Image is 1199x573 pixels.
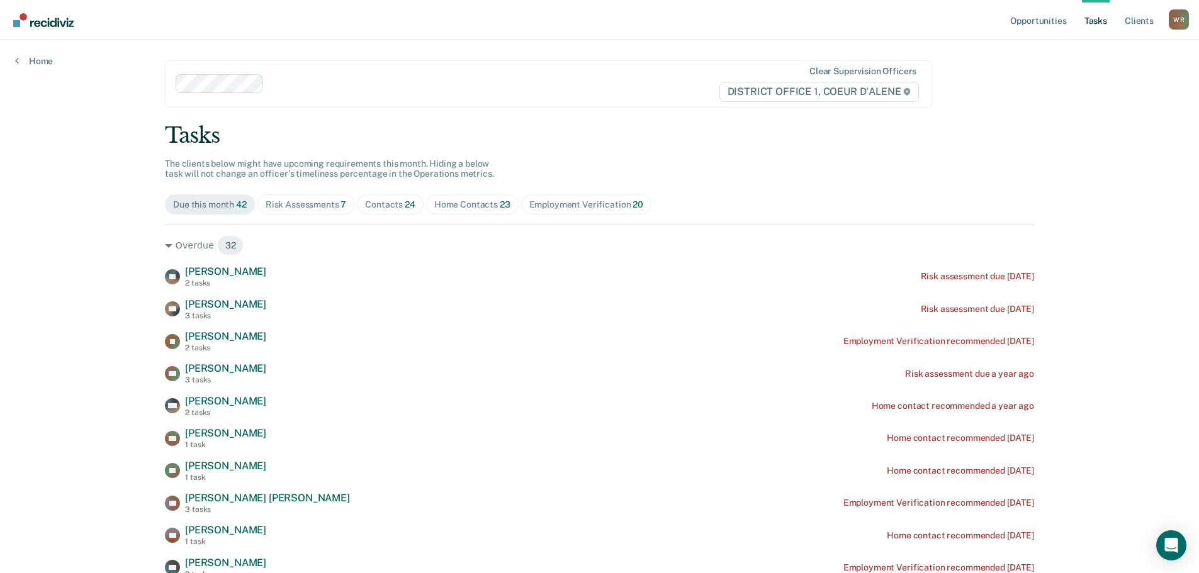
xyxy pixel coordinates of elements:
[185,427,266,439] span: [PERSON_NAME]
[905,369,1034,379] div: Risk assessment due a year ago
[843,498,1034,508] div: Employment Verification recommended [DATE]
[15,55,53,67] a: Home
[1169,9,1189,30] button: Profile dropdown button
[165,235,1034,255] div: Overdue 32
[185,408,266,417] div: 2 tasks
[185,537,266,546] div: 1 task
[165,123,1034,148] div: Tasks
[887,465,1034,476] div: Home contact recommended [DATE]
[185,505,350,514] div: 3 tasks
[341,199,346,209] span: 7
[887,433,1034,443] div: Home contact recommended [DATE]
[185,330,266,342] span: [PERSON_NAME]
[1156,530,1186,560] div: Open Intercom Messenger
[266,199,347,210] div: Risk Assessments
[843,336,1034,347] div: Employment Verification recommended [DATE]
[872,401,1034,411] div: Home contact recommended a year ago
[185,460,266,472] span: [PERSON_NAME]
[809,66,916,77] div: Clear supervision officers
[13,13,74,27] img: Recidiviz
[500,199,510,209] span: 23
[185,265,266,277] span: [PERSON_NAME]
[529,199,643,210] div: Employment Verification
[185,343,266,352] div: 2 tasks
[365,199,415,210] div: Contacts
[185,311,266,320] div: 3 tasks
[185,440,266,449] div: 1 task
[921,271,1034,282] div: Risk assessment due [DATE]
[185,376,266,384] div: 3 tasks
[633,199,643,209] span: 20
[921,304,1034,314] div: Risk assessment due [DATE]
[236,199,247,209] span: 42
[185,473,266,482] div: 1 task
[217,235,244,255] span: 32
[173,199,247,210] div: Due this month
[185,298,266,310] span: [PERSON_NAME]
[185,279,266,287] div: 2 tasks
[185,557,266,569] span: [PERSON_NAME]
[185,395,266,407] span: [PERSON_NAME]
[185,362,266,374] span: [PERSON_NAME]
[165,159,494,179] span: The clients below might have upcoming requirements this month. Hiding a below task will not chang...
[843,562,1034,573] div: Employment Verification recommended [DATE]
[719,82,920,102] span: DISTRICT OFFICE 1, COEUR D'ALENE
[434,199,510,210] div: Home Contacts
[185,524,266,536] span: [PERSON_NAME]
[405,199,415,209] span: 24
[887,530,1034,541] div: Home contact recommended [DATE]
[185,492,350,504] span: [PERSON_NAME] [PERSON_NAME]
[1169,9,1189,30] div: W R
